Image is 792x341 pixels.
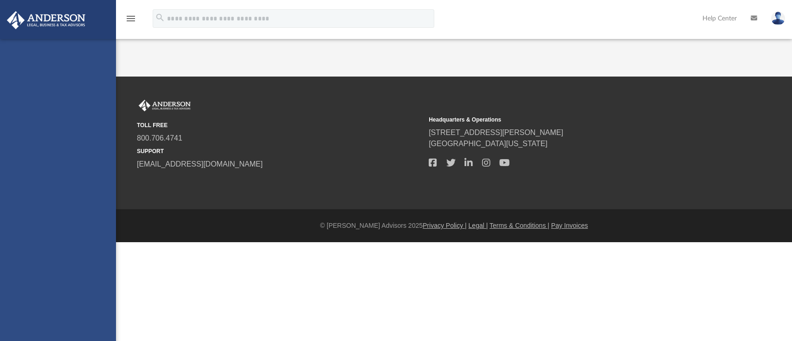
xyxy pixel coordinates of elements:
i: search [155,13,165,23]
small: SUPPORT [137,147,422,155]
a: 800.706.4741 [137,134,182,142]
a: [GEOGRAPHIC_DATA][US_STATE] [429,140,547,148]
small: Headquarters & Operations [429,116,714,124]
i: menu [125,13,136,24]
a: Privacy Policy | [423,222,467,229]
img: Anderson Advisors Platinum Portal [137,100,193,112]
img: Anderson Advisors Platinum Portal [4,11,88,29]
div: © [PERSON_NAME] Advisors 2025 [116,221,792,231]
a: menu [125,18,136,24]
a: Legal | [469,222,488,229]
a: [EMAIL_ADDRESS][DOMAIN_NAME] [137,160,263,168]
small: TOLL FREE [137,121,422,129]
a: Pay Invoices [551,222,588,229]
a: Terms & Conditions | [489,222,549,229]
a: [STREET_ADDRESS][PERSON_NAME] [429,129,563,136]
img: User Pic [771,12,785,25]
